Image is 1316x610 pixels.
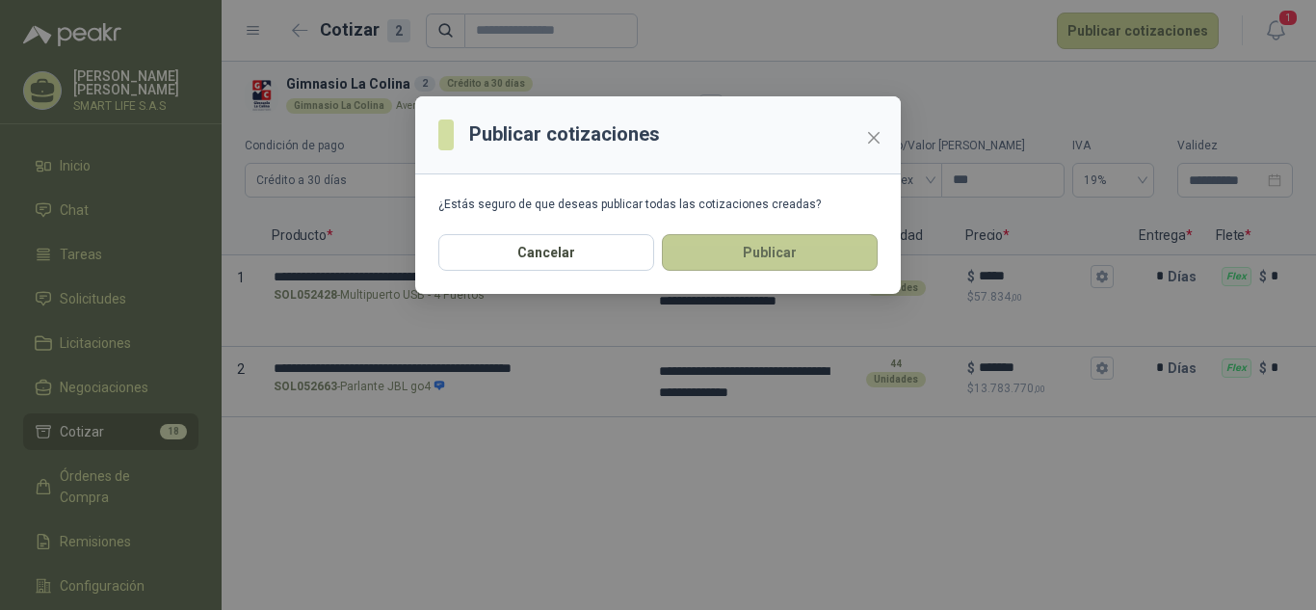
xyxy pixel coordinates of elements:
[866,130,882,146] span: close
[662,234,878,271] button: Publicar
[438,198,878,211] div: ¿Estás seguro de que deseas publicar todas las cotizaciones creadas?
[469,119,660,149] h3: Publicar cotizaciones
[438,234,654,271] button: Cancelar
[858,122,889,153] button: Close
